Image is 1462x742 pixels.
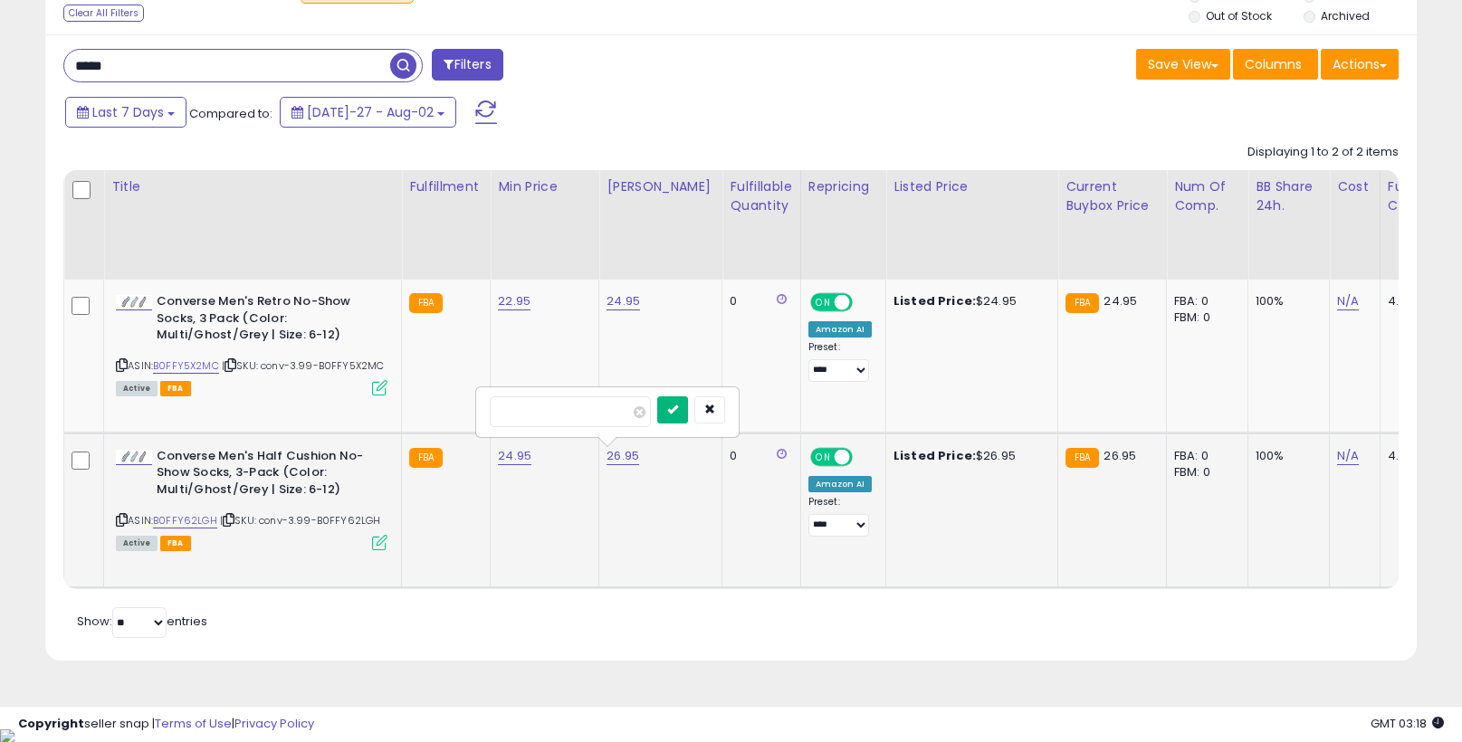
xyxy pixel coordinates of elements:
div: $26.95 [893,448,1044,464]
span: 2025-08-13 03:18 GMT [1371,715,1444,732]
div: Title [111,177,394,196]
a: B0FFY62LGH [153,513,217,528]
div: Displaying 1 to 2 of 2 items [1247,144,1399,161]
label: Archived [1321,8,1370,24]
a: 24.95 [498,447,531,465]
a: Terms of Use [155,715,232,732]
small: FBA [409,448,443,468]
button: Columns [1233,49,1318,80]
div: Fulfillment [409,177,483,196]
span: Show: entries [77,613,207,630]
div: Listed Price [893,177,1050,196]
div: FBM: 0 [1174,309,1234,326]
div: Cost [1337,177,1372,196]
div: Amazon AI [808,476,872,492]
span: OFF [849,450,878,465]
small: FBA [1065,293,1099,313]
b: Listed Price: [893,447,976,464]
span: [DATE]-27 - Aug-02 [307,103,434,121]
div: Clear All Filters [63,5,144,22]
span: Last 7 Days [92,103,164,121]
span: 24.95 [1104,292,1137,309]
span: Columns [1245,55,1302,73]
span: All listings currently available for purchase on Amazon [116,536,158,551]
a: 22.95 [498,292,530,310]
img: 21MI3aXYf6L._SL40_.jpg [116,295,152,309]
div: 4.67 [1388,448,1451,464]
b: Converse Men's Half Cushion No-Show Socks, 3-Pack (Color: Multi/Ghost/Grey | Size: 6-12) [157,448,377,503]
div: Preset: [808,341,872,382]
span: FBA [160,381,191,396]
div: ASIN: [116,448,387,548]
div: 100% [1256,448,1315,464]
div: Current Buybox Price [1065,177,1159,215]
a: B0FFY5X2MC [153,358,219,374]
strong: Copyright [18,715,84,732]
div: 4.67 [1388,293,1451,309]
button: Filters [432,49,502,81]
div: seller snap | | [18,716,314,733]
div: Fulfillment Cost [1388,177,1457,215]
span: OFF [849,295,878,310]
a: N/A [1337,447,1359,465]
a: Privacy Policy [234,715,314,732]
div: 100% [1256,293,1315,309]
div: FBA: 0 [1174,293,1234,309]
span: ON [812,450,835,465]
div: BB Share 24h. [1256,177,1322,215]
a: 26.95 [607,447,639,465]
div: Amazon AI [808,321,872,338]
div: $24.95 [893,293,1044,309]
div: FBM: 0 [1174,464,1234,480]
b: Listed Price: [893,292,976,309]
div: Min Price [498,177,591,196]
span: | SKU: conv-3.99-B0FFY62LGH [220,513,381,528]
div: Repricing [808,177,878,196]
div: ASIN: [116,293,387,394]
button: Last 7 Days [65,97,186,128]
img: 21MI3aXYf6L._SL40_.jpg [116,450,152,463]
a: 24.95 [607,292,640,310]
a: N/A [1337,292,1359,310]
div: 0 [730,293,786,309]
span: FBA [160,536,191,551]
button: Actions [1321,49,1399,80]
div: 0 [730,448,786,464]
div: [PERSON_NAME] [607,177,714,196]
label: Out of Stock [1206,8,1272,24]
small: FBA [1065,448,1099,468]
button: [DATE]-27 - Aug-02 [280,97,456,128]
span: | SKU: conv-3.99-B0FFY5X2MC [222,358,385,373]
div: FBA: 0 [1174,448,1234,464]
span: 26.95 [1104,447,1136,464]
span: All listings currently available for purchase on Amazon [116,381,158,396]
small: FBA [409,293,443,313]
span: Compared to: [189,105,272,122]
span: ON [812,295,835,310]
button: Save View [1136,49,1230,80]
div: Preset: [808,496,872,537]
div: Num of Comp. [1174,177,1240,215]
div: Fulfillable Quantity [730,177,792,215]
b: Converse Men's Retro No-Show Socks, 3 Pack (Color: Multi/Ghost/Grey | Size: 6-12) [157,293,377,348]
